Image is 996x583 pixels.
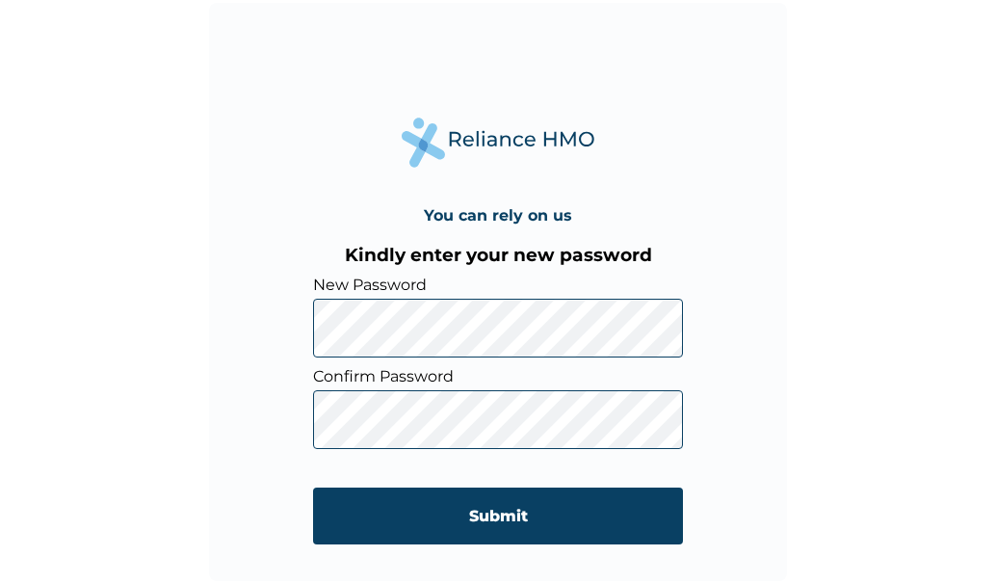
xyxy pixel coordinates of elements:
label: Confirm Password [313,367,683,385]
h3: Kindly enter your new password [313,244,683,266]
h4: You can rely on us [424,206,572,225]
label: New Password [313,276,683,294]
input: Submit [313,488,683,544]
img: Reliance Health's Logo [402,118,594,167]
